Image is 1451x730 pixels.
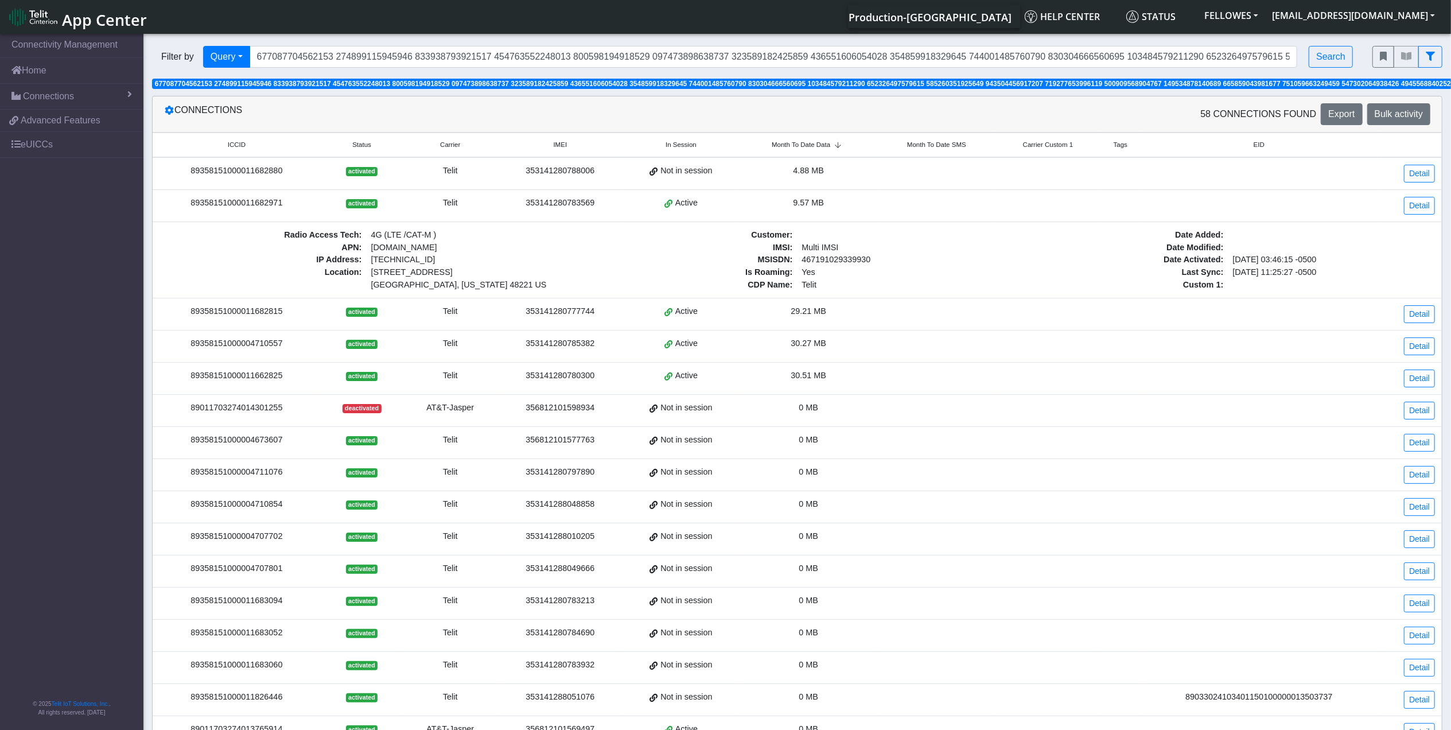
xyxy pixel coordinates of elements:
span: Bulk activity [1375,109,1423,119]
span: Tags [1114,140,1127,150]
span: IP Address : [160,254,367,266]
span: CDP Name : [590,279,798,292]
span: activated [346,693,378,702]
span: activated [346,661,378,670]
div: Telit [410,337,491,350]
a: Detail [1404,165,1435,182]
div: 353141288010205 [504,530,616,543]
span: 9.57 MB [793,198,824,207]
a: Your current platform instance [848,5,1011,28]
div: 89358151000011683060 [160,659,314,671]
a: Detail [1404,434,1435,452]
div: 353141280788006 [504,165,616,177]
span: Month To Date SMS [907,140,966,150]
span: ICCID [228,140,246,150]
span: activated [346,468,378,477]
span: Status [352,140,371,150]
img: logo-telit-cinterion-gw-new.png [9,8,57,26]
span: Not in session [660,466,712,479]
span: Status [1126,10,1176,23]
span: IMEI [554,140,567,150]
div: Telit [410,530,491,543]
span: activated [346,308,378,317]
img: status.svg [1126,10,1139,23]
div: 89358151000004707702 [160,530,314,543]
span: activated [346,199,378,208]
span: activated [346,372,378,381]
a: Detail [1404,305,1435,323]
span: 29.21 MB [791,306,826,316]
span: Connections [23,90,74,103]
span: EID [1254,140,1265,150]
a: Detail [1404,370,1435,387]
button: Query [203,46,250,68]
div: 89358151000011682971 [160,197,314,209]
div: fitlers menu [1372,46,1442,68]
div: 353141280784690 [504,627,616,639]
span: Filter by [152,50,203,64]
span: [DATE] 03:46:15 -0500 [1228,254,1436,266]
span: IMSI : [590,242,798,254]
div: 353141280783932 [504,659,616,671]
img: knowledge.svg [1025,10,1037,23]
div: 89358151000011682815 [160,305,314,318]
div: 353141288051076 [504,691,616,704]
span: 0 MB [799,531,818,541]
a: Detail [1404,498,1435,516]
span: 4G (LTE /CAT-M ) [367,229,574,242]
span: MSISDN : [590,254,798,266]
div: 89358151000011683094 [160,595,314,607]
a: Detail [1404,466,1435,484]
div: Telit [410,197,491,209]
span: Export [1328,109,1355,119]
div: 89033024103401150100000013503737 [1147,691,1371,704]
div: 353141280777744 [504,305,616,318]
div: 353141280785382 [504,337,616,350]
span: Not in session [660,691,712,704]
span: Not in session [660,434,712,446]
div: 353141280783213 [504,595,616,607]
div: Connections [155,103,798,125]
span: Production-[GEOGRAPHIC_DATA] [849,10,1012,24]
span: [DOMAIN_NAME] [367,242,574,254]
span: Not in session [660,498,712,511]
div: 356812101598934 [504,402,616,414]
span: 0 MB [799,628,818,637]
div: Telit [410,498,491,511]
div: 89358151000011682880 [160,165,314,177]
span: activated [346,436,378,445]
a: Detail [1404,337,1435,355]
button: [EMAIL_ADDRESS][DOMAIN_NAME] [1265,5,1442,26]
div: 89358151000004707801 [160,562,314,575]
div: 353141280783569 [504,197,616,209]
div: Telit [410,370,491,382]
span: Help center [1025,10,1100,23]
span: 0 MB [799,499,818,508]
span: Not in session [660,530,712,543]
div: 89358151000011826446 [160,691,314,704]
span: App Center [62,9,147,30]
a: Telit IoT Solutions, Inc. [52,701,109,707]
a: Detail [1404,562,1435,580]
span: 0 MB [799,564,818,573]
span: activated [346,565,378,574]
div: Telit [410,434,491,446]
span: Active [675,305,698,318]
div: 89358151000004710854 [160,498,314,511]
span: 0 MB [799,467,818,476]
span: Carrier [440,140,460,150]
span: Active [675,370,698,382]
span: 0 MB [799,596,818,605]
div: Telit [410,627,491,639]
span: Active [675,337,698,350]
div: Telit [410,466,491,479]
span: activated [346,500,378,510]
span: activated [346,533,378,542]
div: 353141288049666 [504,562,616,575]
span: Date Modified : [1021,242,1228,254]
span: 0 MB [799,692,818,701]
span: Not in session [660,659,712,671]
div: Telit [410,691,491,704]
span: activated [346,597,378,606]
a: Detail [1404,659,1435,677]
